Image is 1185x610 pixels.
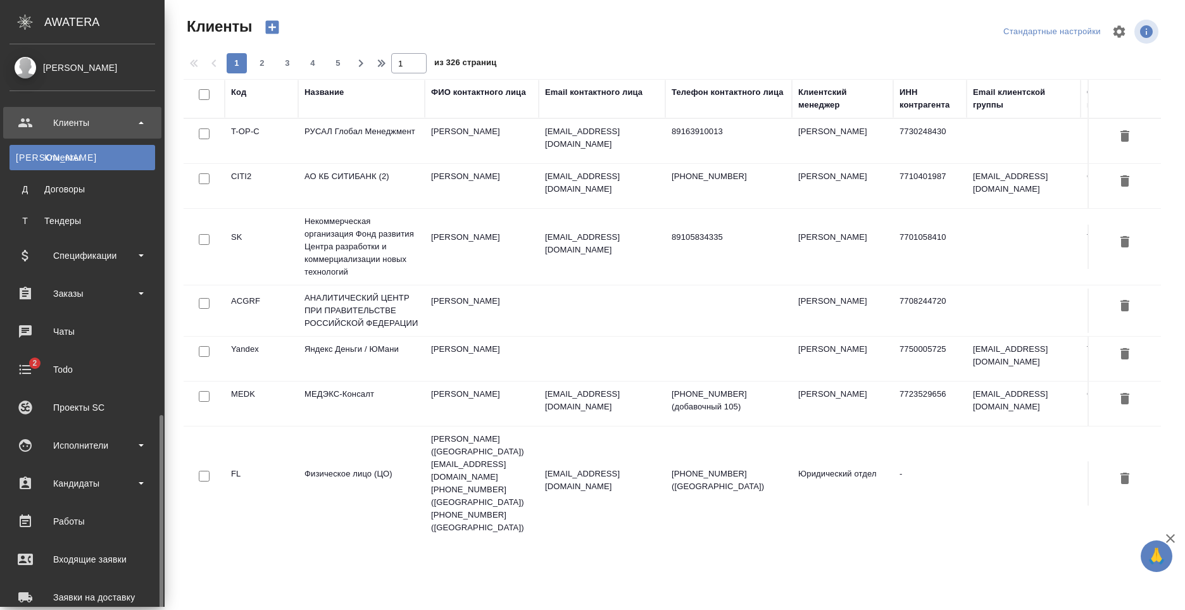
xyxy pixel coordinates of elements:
[9,360,155,379] div: Todo
[893,382,967,426] td: 7723529656
[425,119,539,163] td: [PERSON_NAME]
[672,125,786,138] p: 89163910013
[1081,119,1182,163] td: Русал
[298,285,425,336] td: АНАЛИТИЧЕСКИЙ ЦЕНТР ПРИ ПРАВИТЕЛЬСТВЕ РОССИЙСКОЙ ФЕДЕРАЦИИ
[9,550,155,569] div: Входящие заявки
[9,177,155,202] a: ДДоговоры
[298,164,425,208] td: АО КБ СИТИБАНК (2)
[1087,86,1176,111] div: Ответственная команда
[792,289,893,333] td: [PERSON_NAME]
[900,86,960,111] div: ИНН контрагента
[1114,468,1136,491] button: Удалить
[792,461,893,506] td: Юридический отдел
[1081,164,1182,208] td: Сити
[672,388,786,413] p: [PHONE_NUMBER] (добавочный 105)
[303,57,323,70] span: 4
[425,337,539,381] td: [PERSON_NAME]
[298,337,425,381] td: Яндекс Деньги / ЮМани
[277,53,298,73] button: 3
[967,164,1081,208] td: [EMAIL_ADDRESS][DOMAIN_NAME]
[328,53,348,73] button: 5
[798,86,887,111] div: Клиентский менеджер
[298,382,425,426] td: МЕДЭКС-Консалт
[545,125,659,151] p: [EMAIL_ADDRESS][DOMAIN_NAME]
[9,436,155,455] div: Исполнители
[545,86,643,99] div: Email контактного лица
[973,86,1074,111] div: Email клиентской группы
[9,588,155,607] div: Заявки на доставку
[3,316,161,347] a: Чаты
[545,231,659,256] p: [EMAIL_ADDRESS][DOMAIN_NAME]
[431,86,526,99] div: ФИО контактного лица
[545,388,659,413] p: [EMAIL_ADDRESS][DOMAIN_NAME]
[1114,343,1136,366] button: Удалить
[9,398,155,417] div: Проекты SC
[1114,125,1136,149] button: Удалить
[9,322,155,341] div: Чаты
[3,392,161,423] a: Проекты SC
[893,289,967,333] td: 7708244720
[893,461,967,506] td: -
[792,337,893,381] td: [PERSON_NAME]
[16,151,149,164] div: Клиенты
[9,512,155,531] div: Работы
[893,164,967,208] td: 7710401987
[252,53,272,73] button: 2
[252,57,272,70] span: 2
[277,57,298,70] span: 3
[1000,22,1104,42] div: split button
[1081,225,1182,269] td: Технический
[16,183,149,196] div: Договоры
[3,544,161,575] a: Входящие заявки
[44,9,165,35] div: AWATERA
[425,426,539,540] td: [PERSON_NAME] ([GEOGRAPHIC_DATA]) [EMAIL_ADDRESS][DOMAIN_NAME] [PHONE_NUMBER] ([GEOGRAPHIC_DATA])...
[967,382,1081,426] td: [EMAIL_ADDRESS][DOMAIN_NAME]
[1081,382,1182,426] td: Сити3
[434,55,496,73] span: из 326 страниц
[1141,540,1172,572] button: 🙏
[231,86,246,99] div: Код
[225,461,298,506] td: FL
[304,86,344,99] div: Название
[1114,170,1136,194] button: Удалить
[25,357,44,370] span: 2
[225,225,298,269] td: SK
[298,461,425,506] td: Физическое лицо (ЦО)
[1081,337,1182,381] td: Таганка
[545,468,659,493] p: [EMAIL_ADDRESS][DOMAIN_NAME]
[425,289,539,333] td: [PERSON_NAME]
[225,382,298,426] td: MEDK
[9,246,155,265] div: Спецификации
[9,113,155,132] div: Клиенты
[298,119,425,163] td: РУСАЛ Глобал Менеджмент
[225,337,298,381] td: Yandex
[672,468,786,493] p: [PHONE_NUMBER] ([GEOGRAPHIC_DATA])
[298,209,425,285] td: Некоммерческая организация Фонд развития Центра разработки и коммерциализации новых технологий
[1114,295,1136,318] button: Удалить
[225,164,298,208] td: CITI2
[257,16,287,38] button: Создать
[303,53,323,73] button: 4
[9,145,155,170] a: [PERSON_NAME]Клиенты
[893,119,967,163] td: 7730248430
[893,225,967,269] td: 7701058410
[3,354,161,385] a: 2Todo
[545,170,659,196] p: [EMAIL_ADDRESS][DOMAIN_NAME]
[893,337,967,381] td: 7750005725
[1146,543,1167,570] span: 🙏
[184,16,252,37] span: Клиенты
[792,119,893,163] td: [PERSON_NAME]
[672,86,784,99] div: Телефон контактного лица
[225,119,298,163] td: T-OP-C
[328,57,348,70] span: 5
[16,215,149,227] div: Тендеры
[9,208,155,233] a: ТТендеры
[425,382,539,426] td: [PERSON_NAME]
[225,289,298,333] td: ACGRF
[1114,231,1136,254] button: Удалить
[792,382,893,426] td: [PERSON_NAME]
[792,164,893,208] td: [PERSON_NAME]
[792,225,893,269] td: [PERSON_NAME]
[1134,20,1161,44] span: Посмотреть информацию
[1104,16,1134,47] span: Настроить таблицу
